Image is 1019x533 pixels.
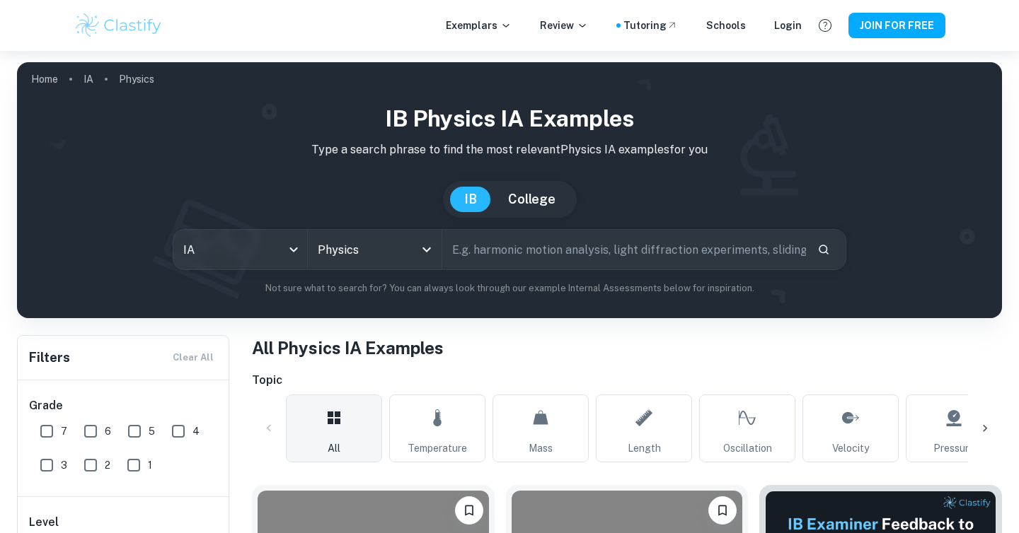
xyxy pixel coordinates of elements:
img: Clastify logo [74,11,163,40]
p: Exemplars [446,18,512,33]
p: Type a search phrase to find the most relevant Physics IA examples for you [28,141,991,158]
h6: Level [29,514,219,531]
h1: IB Physics IA examples [28,102,991,136]
span: 3 [61,457,67,473]
span: Pressure [933,440,974,456]
a: Schools [706,18,746,33]
h6: Topic [252,372,1002,389]
button: JOIN FOR FREE [848,13,945,38]
button: Please log in to bookmark exemplars [708,496,737,525]
p: Review [540,18,588,33]
span: 2 [105,457,110,473]
span: 7 [61,423,67,439]
span: Mass [529,440,553,456]
p: Not sure what to search for? You can always look through our example Internal Assessments below f... [28,281,991,295]
h6: Filters [29,348,70,368]
button: Help and Feedback [813,13,837,37]
span: All [328,440,340,456]
span: Velocity [832,440,869,456]
span: Oscillation [723,440,772,456]
div: IA [173,230,307,269]
span: 1 [148,457,152,473]
span: 5 [149,423,155,439]
span: Temperature [408,440,467,456]
p: Physics [119,71,154,87]
a: Tutoring [623,18,678,33]
h6: Grade [29,397,219,414]
a: Home [31,69,58,89]
span: 6 [105,423,111,439]
input: E.g. harmonic motion analysis, light diffraction experiments, sliding objects down a ramp... [442,230,806,269]
a: Login [774,18,802,33]
button: Search [812,238,836,262]
span: 4 [192,423,200,439]
button: IB [450,187,491,212]
button: Please log in to bookmark exemplars [455,496,483,525]
button: College [494,187,570,212]
a: IA [84,69,93,89]
button: Open [417,240,437,259]
span: Length [628,440,661,456]
h1: All Physics IA Examples [252,335,1002,361]
img: profile cover [17,62,1002,318]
